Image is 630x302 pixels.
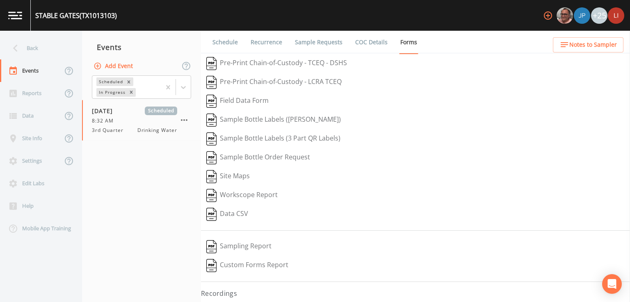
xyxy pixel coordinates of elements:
[8,11,22,19] img: logo
[556,7,573,24] div: Mike Franklin
[249,31,283,54] a: Recurrence
[206,208,217,221] img: svg%3e
[574,7,590,24] img: 41241ef155101aa6d92a04480b0d0000
[206,151,217,164] img: svg%3e
[201,256,294,275] button: Custom Forms Report
[201,167,255,186] button: Site Maps
[206,259,217,272] img: svg%3e
[206,95,217,108] img: svg%3e
[573,7,591,24] div: Joshua gere Paul
[602,274,622,294] div: Open Intercom Messenger
[608,7,624,24] img: e1cb15338d9faa5df36971f19308172f
[591,7,607,24] div: +25
[35,11,117,20] div: STABLE GATES (TX1013103)
[137,127,177,134] span: Drinking Water
[354,31,389,54] a: COC Details
[206,76,217,89] img: svg%3e
[92,59,136,74] button: Add Event
[201,111,346,129] button: Sample Bottle Labels ([PERSON_NAME])
[206,132,217,145] img: svg%3e
[206,170,217,183] img: svg%3e
[127,88,136,97] div: Remove In Progress
[206,57,217,70] img: svg%3e
[92,117,119,125] span: 8:32 AM
[124,77,133,86] div: Remove Scheduled
[201,288,630,298] h4: Recordings
[206,189,217,202] img: svg%3e
[145,107,177,115] span: Scheduled
[553,37,623,52] button: Notes to Sampler
[82,37,201,57] div: Events
[399,31,418,54] a: Forms
[201,73,347,92] button: Pre-Print Chain-of-Custody - LCRA TCEQ
[206,114,217,127] img: svg%3e
[201,54,352,73] button: Pre-Print Chain-of-Custody - TCEQ - DSHS
[92,127,128,134] span: 3rd Quarter
[569,40,617,50] span: Notes to Sampler
[201,186,283,205] button: Workscope Report
[201,148,315,167] button: Sample Bottle Order Request
[201,129,346,148] button: Sample Bottle Labels (3 Part QR Labels)
[96,77,124,86] div: Scheduled
[201,205,253,224] button: Data CSV
[201,237,277,256] button: Sampling Report
[96,88,127,97] div: In Progress
[557,7,573,24] img: e2d790fa78825a4bb76dcb6ab311d44c
[92,107,119,115] span: [DATE]
[82,100,201,141] a: [DATE]Scheduled8:32 AM3rd QuarterDrinking Water
[294,31,344,54] a: Sample Requests
[211,31,239,54] a: Schedule
[206,240,217,253] img: svg%3e
[201,92,274,111] button: Field Data Form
